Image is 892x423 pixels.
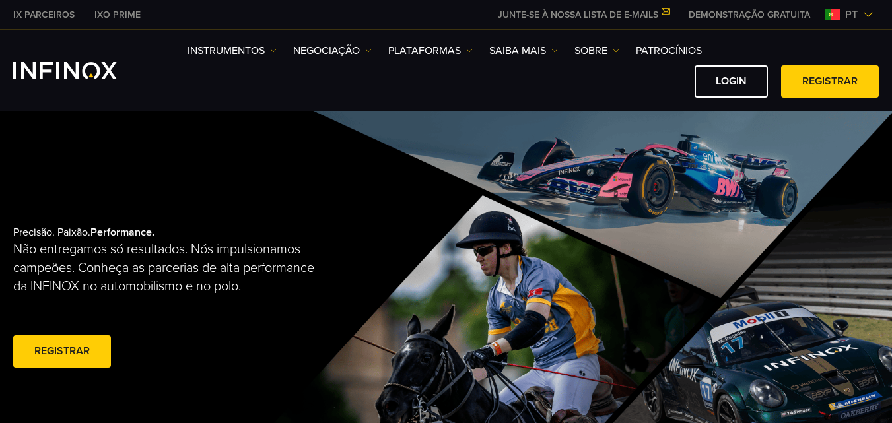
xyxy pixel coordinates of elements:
[840,7,863,22] span: pt
[636,43,702,59] a: Patrocínios
[13,205,403,392] div: Precisão. Paixão.
[388,43,473,59] a: PLATAFORMAS
[13,240,325,296] p: Não entregamos só resultados. Nós impulsionamos campeões. Conheça as parcerias de alta performanc...
[781,65,879,98] a: Registrar
[489,43,558,59] a: Saiba mais
[85,8,151,22] a: INFINOX
[488,9,679,20] a: JUNTE-SE À NOSSA LISTA DE E-MAILS
[679,8,820,22] a: INFINOX MENU
[188,43,277,59] a: Instrumentos
[13,335,111,368] a: Registrar
[695,65,768,98] a: Login
[90,226,154,239] strong: Performance.
[13,62,148,79] a: INFINOX Logo
[3,8,85,22] a: INFINOX
[293,43,372,59] a: NEGOCIAÇÃO
[574,43,619,59] a: SOBRE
